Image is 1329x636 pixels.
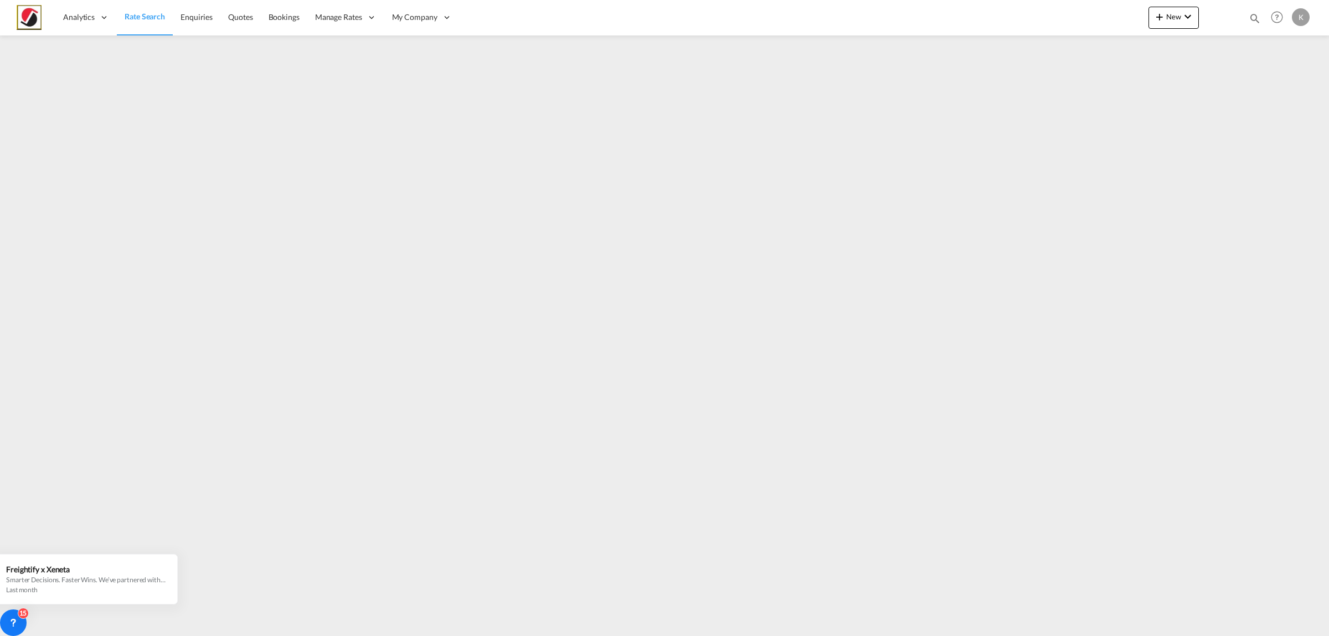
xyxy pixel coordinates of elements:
[63,12,95,23] span: Analytics
[1153,10,1166,23] md-icon: icon-plus 400-fg
[1181,10,1194,23] md-icon: icon-chevron-down
[1268,8,1286,27] span: Help
[125,12,165,21] span: Rate Search
[269,12,300,22] span: Bookings
[1292,8,1310,26] div: K
[1249,12,1261,29] div: icon-magnify
[228,12,253,22] span: Quotes
[17,5,42,30] img: a48b9190ed6d11ed9026135994875d88.jpg
[315,12,362,23] span: Manage Rates
[181,12,213,22] span: Enquiries
[1148,7,1199,29] button: icon-plus 400-fgNewicon-chevron-down
[392,12,437,23] span: My Company
[1153,12,1194,21] span: New
[1268,8,1292,28] div: Help
[1249,12,1261,24] md-icon: icon-magnify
